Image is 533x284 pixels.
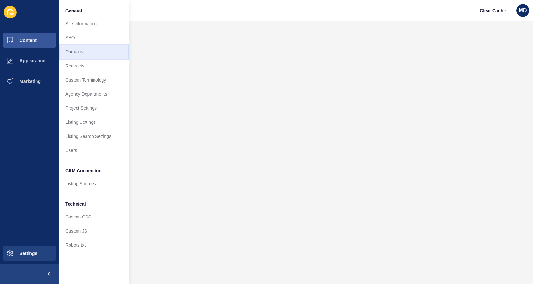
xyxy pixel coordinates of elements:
[59,210,129,224] a: Custom CSS
[59,59,129,73] a: Redirects
[59,224,129,238] a: Custom JS
[65,168,102,174] span: CRM Connection
[59,31,129,45] a: SEO
[59,87,129,101] a: Agency Departments
[65,201,86,207] span: Technical
[59,73,129,87] a: Custom Terminology
[59,45,129,59] a: Domains
[59,129,129,143] a: Listing Search Settings
[519,7,527,14] span: MD
[480,7,506,14] span: Clear Cache
[59,17,129,31] a: Site Information
[59,143,129,157] a: Users
[59,177,129,191] a: Listing Sources
[474,4,511,17] button: Clear Cache
[59,101,129,115] a: Project Settings
[59,115,129,129] a: Listing Settings
[59,238,129,252] a: Robots.txt
[65,8,82,14] span: General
